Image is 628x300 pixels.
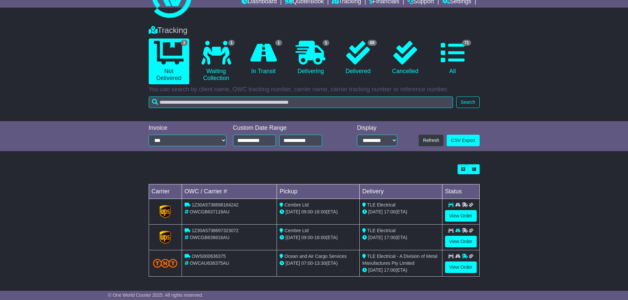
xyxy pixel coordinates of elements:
[149,39,189,84] a: 3 Not Delivered
[301,260,313,266] span: 07:00
[182,184,277,199] td: OWC / Carrier #
[190,235,229,240] span: OWCGB636616AU
[301,235,313,240] span: 09:00
[357,124,397,132] div: Display
[323,40,330,46] span: 1
[181,40,188,46] span: 3
[153,259,178,268] img: TNT_Domestic.png
[456,96,479,108] button: Search
[362,267,439,274] div: (ETA)
[190,209,229,214] span: OWCGB637118AU
[190,260,229,266] span: OWCAU636375AU
[280,260,357,267] div: - (ETA)
[368,40,376,46] span: 68
[367,202,396,207] span: TLE Electrical
[442,184,479,199] td: Status
[108,292,203,298] span: © One World Courier 2025. All rights reserved.
[445,261,477,273] a: View Order
[338,39,378,77] a: 68 Delivered
[301,209,313,214] span: 09:00
[359,184,442,199] td: Delivery
[277,184,360,199] td: Pickup
[384,267,396,273] span: 17:00
[228,40,235,46] span: 1
[149,124,226,132] div: Invoice
[275,40,282,46] span: 1
[314,209,326,214] span: 16:00
[368,235,383,240] span: [DATE]
[362,208,439,215] div: (ETA)
[160,231,171,244] img: GetCarrierServiceLogo
[149,86,480,93] p: You can search by client name, OWC tracking number, carrier name, carrier tracking number or refe...
[192,254,226,259] span: OWS000636375
[384,209,396,214] span: 17:00
[233,124,339,132] div: Custom Date Range
[280,208,357,215] div: - (ETA)
[368,267,383,273] span: [DATE]
[285,260,300,266] span: [DATE]
[445,210,477,222] a: View Order
[145,26,483,35] div: Tracking
[196,39,236,84] a: 1 Waiting Collection
[243,39,284,77] a: 1 In Transit
[432,39,473,77] a: 71 All
[314,260,326,266] span: 13:30
[445,236,477,247] a: View Order
[192,228,238,233] span: 1Z30A5738697323072
[368,209,383,214] span: [DATE]
[160,205,171,218] img: GetCarrierServiceLogo
[447,135,479,146] a: CSV Export
[384,235,396,240] span: 17:00
[280,234,357,241] div: - (ETA)
[385,39,426,77] a: Cancelled
[284,202,309,207] span: Cembre Ltd
[285,235,300,240] span: [DATE]
[285,209,300,214] span: [DATE]
[362,234,439,241] div: (ETA)
[149,184,182,199] td: Carrier
[284,228,309,233] span: Cembre Ltd
[284,254,346,259] span: Ocean and Air Cargo Services
[462,40,471,46] span: 71
[362,254,437,266] span: TLE Electrical - A Division of Metal Manufactures Pty Limited
[314,235,326,240] span: 16:00
[419,135,443,146] button: Refresh
[367,228,396,233] span: TLE Electrical
[290,39,331,77] a: 1 Delivering
[192,202,238,207] span: 1Z30A5738698164242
